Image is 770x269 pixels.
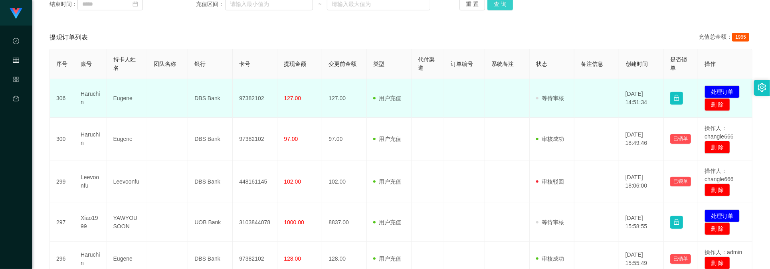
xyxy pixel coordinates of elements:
[670,134,691,144] button: 已锁单
[373,255,401,262] span: 用户充值
[50,118,74,160] td: 300
[10,8,22,19] img: logo.9652507e.png
[233,79,277,118] td: 97382102
[705,210,740,222] button: 处理订单
[284,95,301,101] span: 127.00
[107,203,148,242] td: YAWYOUSOON
[322,118,367,160] td: 97.00
[233,118,277,160] td: 97382102
[56,61,67,67] span: 序号
[732,33,749,42] span: 1965
[705,168,733,182] span: 操作人：changle666
[536,136,564,142] span: 审核成功
[373,219,401,225] span: 用户充值
[284,255,301,262] span: 128.00
[670,216,683,229] button: 图标: lock
[705,98,730,111] button: 删 除
[536,219,564,225] span: 等待审核
[74,160,107,203] td: Leevoonfu
[491,61,514,67] span: 系统备注
[418,56,435,71] span: 代付渠道
[705,61,716,67] span: 操作
[284,178,301,185] span: 102.00
[107,160,148,203] td: Leevoonfu
[329,61,356,67] span: 变更前金额
[626,61,648,67] span: 创建时间
[50,160,74,203] td: 299
[670,254,691,264] button: 已锁单
[373,136,401,142] span: 用户充值
[758,83,766,92] i: 图标: setting
[194,61,206,67] span: 银行
[705,222,730,235] button: 删 除
[13,91,19,172] a: 图标: dashboard平台首页
[49,33,88,42] span: 提现订单列表
[373,178,401,185] span: 用户充值
[670,92,683,105] button: 图标: lock
[74,203,107,242] td: Xiao1999
[50,79,74,118] td: 306
[13,38,19,109] span: 数据中心
[74,79,107,118] td: Haruchin
[13,77,19,148] span: 产品管理
[81,61,92,67] span: 账号
[322,79,367,118] td: 127.00
[50,203,74,242] td: 297
[536,178,564,185] span: 审核驳回
[322,203,367,242] td: 8837.00
[113,56,136,71] span: 持卡人姓名
[373,95,401,101] span: 用户充值
[322,160,367,203] td: 102.00
[536,95,564,101] span: 等待审核
[699,33,752,42] div: 充值总金额：
[13,73,19,89] i: 图标: appstore-o
[239,61,250,67] span: 卡号
[705,249,742,255] span: 操作人：admin
[154,61,176,67] span: 团队名称
[188,79,233,118] td: DBS Bank
[188,160,233,203] td: DBS Bank
[619,118,664,160] td: [DATE] 18:49:46
[233,203,277,242] td: 3103844078
[536,61,547,67] span: 状态
[133,1,138,7] i: 图标: calendar
[619,203,664,242] td: [DATE] 15:58:55
[284,61,306,67] span: 提现金额
[284,219,304,225] span: 1000.00
[107,118,148,160] td: Eugene
[373,61,384,67] span: 类型
[705,184,730,196] button: 删 除
[188,118,233,160] td: DBS Bank
[233,160,277,203] td: 448161145
[619,79,664,118] td: [DATE] 14:51:34
[13,34,19,50] i: 图标: check-circle-o
[670,56,687,71] span: 是否锁单
[74,118,107,160] td: Haruchin
[451,61,473,67] span: 订单编号
[188,203,233,242] td: UOB Bank
[670,177,691,186] button: 已锁单
[581,61,603,67] span: 备注信息
[705,125,733,140] span: 操作人：changle666
[107,79,148,118] td: Eugene
[705,85,740,98] button: 处理订单
[705,141,730,154] button: 删 除
[536,255,564,262] span: 审核成功
[619,160,664,203] td: [DATE] 18:06:00
[284,136,298,142] span: 97.00
[13,53,19,69] i: 图标: table
[13,57,19,129] span: 会员管理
